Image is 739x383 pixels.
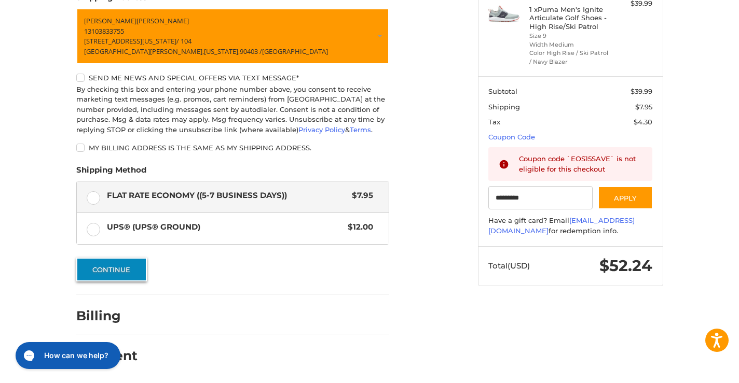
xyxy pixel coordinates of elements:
span: UPS® (UPS® Ground) [107,221,343,233]
span: [PERSON_NAME] [136,16,189,25]
a: Terms [350,125,371,134]
span: [US_STATE], [204,47,240,56]
legend: Shipping Method [76,164,146,181]
a: Privacy Policy [298,125,345,134]
li: Size 9 [529,32,609,40]
span: Subtotal [488,87,517,95]
span: $12.00 [343,221,374,233]
li: Color High Rise / Ski Patrol / Navy Blazer [529,49,609,66]
span: Total (USD) [488,261,530,271]
div: Have a gift card? Email for redemption info. [488,216,652,236]
span: Flat Rate Economy ((5-7 Business Days)) [107,190,347,202]
span: [GEOGRAPHIC_DATA][PERSON_NAME], [84,47,204,56]
h2: Billing [76,308,137,324]
a: Coupon Code [488,133,535,141]
span: 13103833755 [84,26,124,36]
a: [EMAIL_ADDRESS][DOMAIN_NAME] [488,216,635,235]
div: By checking this box and entering your phone number above, you consent to receive marketing text ... [76,84,389,135]
span: $39.99 [631,87,652,95]
button: Continue [76,258,147,281]
a: Enter or select a different address [76,8,389,64]
li: Width Medium [529,40,609,49]
iframe: Gorgias live chat messenger [10,338,124,373]
span: Shipping [488,103,520,111]
div: Coupon code `EOS15SAVE` is not eligible for this checkout [519,154,642,174]
span: $7.95 [635,103,652,111]
span: [PERSON_NAME] [84,16,136,25]
span: / 104 [176,36,191,46]
span: $7.95 [347,190,374,202]
label: Send me news and special offers via text message* [76,74,389,82]
span: $52.24 [599,256,652,275]
h4: 1 x Puma Men's Ignite Articulate Golf Shoes - High Rise/Ski Patrol [529,5,609,31]
button: Apply [598,186,653,209]
span: $4.30 [634,118,652,126]
span: Tax [488,118,500,126]
label: My billing address is the same as my shipping address. [76,144,389,152]
span: 90403 / [240,47,262,56]
span: [STREET_ADDRESS][US_STATE] [84,36,176,46]
input: Gift Certificate or Coupon Code [488,186,593,209]
span: [GEOGRAPHIC_DATA] [262,47,328,56]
